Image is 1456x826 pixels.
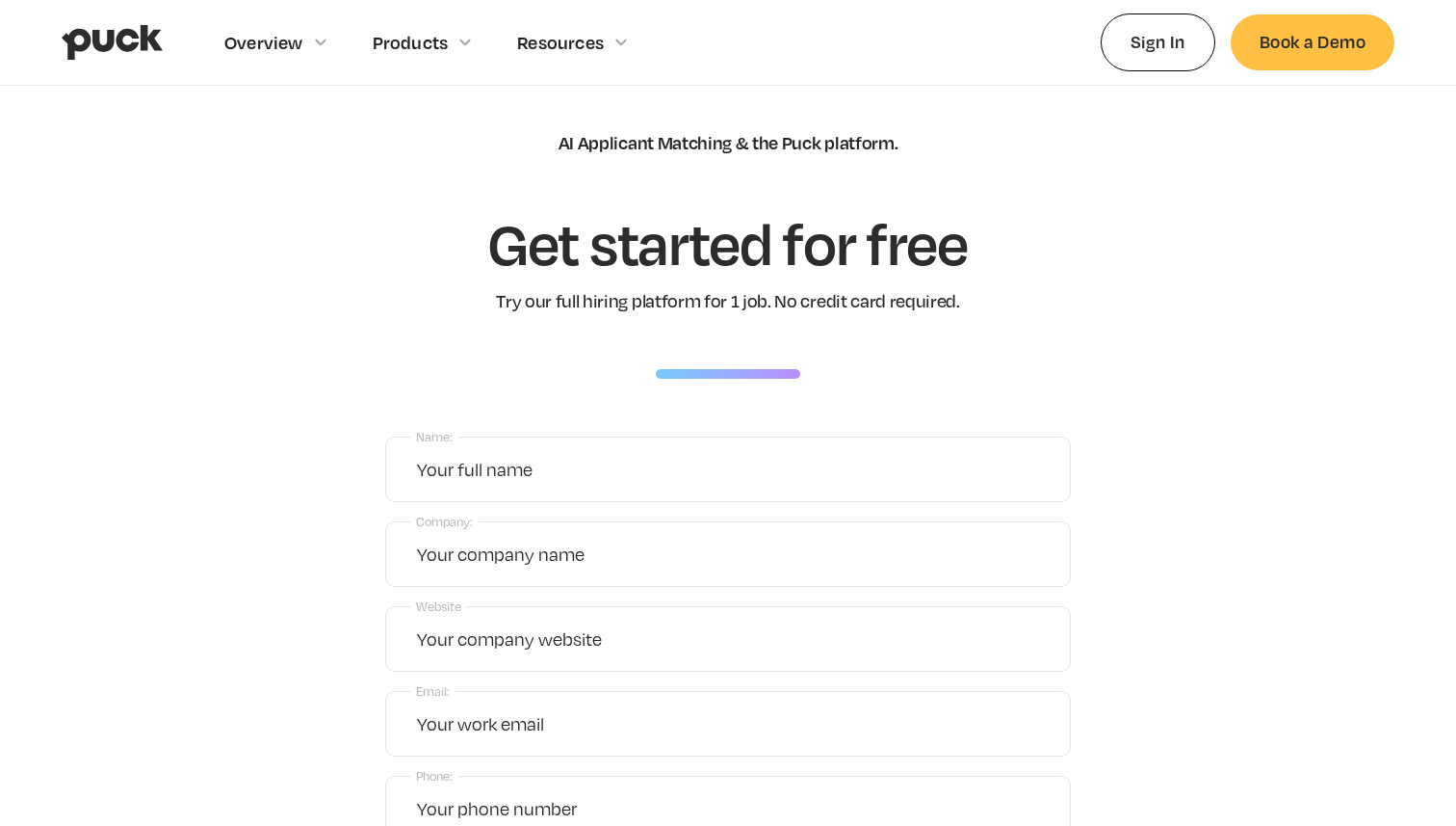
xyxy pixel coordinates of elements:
a: Sign In [1101,13,1215,70]
label: Phone: [410,763,458,789]
div: Products [373,32,449,53]
input: Your company name [385,521,1071,587]
h1: Get started for free [488,211,968,275]
input: Your full name [385,437,1071,502]
label: Email: [410,679,455,705]
input: Your work email [385,691,1071,757]
div: Overview [224,32,303,53]
label: Company: [410,509,479,535]
input: Your company website [385,606,1071,672]
div: Try our full hiring platform for 1 job. No credit card required. [496,290,960,311]
label: Website [410,594,467,620]
div: Resources [517,32,604,53]
label: Name: [410,424,458,450]
a: Book a Demo [1231,14,1394,69]
div: AI Applicant Matching & the Puck platform. [559,132,898,153]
